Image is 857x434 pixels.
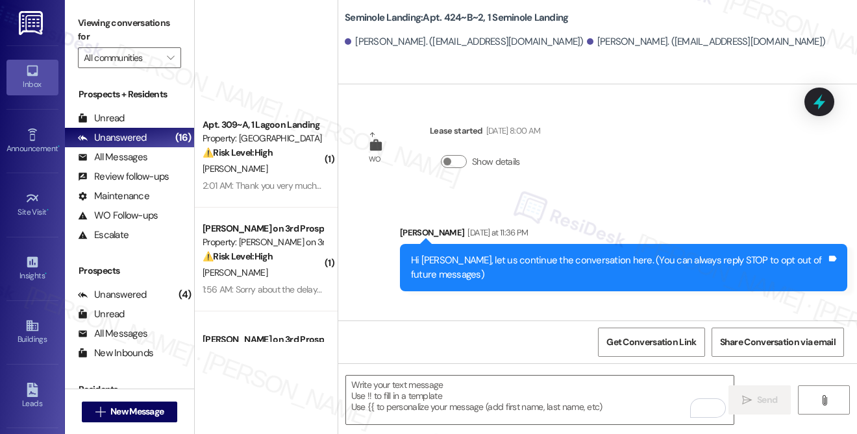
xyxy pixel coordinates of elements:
a: Leads [6,379,58,414]
a: Insights • [6,251,58,286]
a: Buildings [6,315,58,350]
button: Send [728,385,791,415]
div: Prospects + Residents [65,88,194,101]
div: WO [369,152,381,166]
span: [PERSON_NAME] [203,267,267,278]
div: Maintenance [78,189,149,203]
div: Residents [65,383,194,396]
div: Unread [78,112,125,125]
label: Viewing conversations for [78,13,181,47]
div: [PERSON_NAME]. ([EMAIL_ADDRESS][DOMAIN_NAME]) [587,35,826,49]
span: Get Conversation Link [606,335,696,349]
button: Get Conversation Link [598,328,704,357]
span: Share Conversation via email [720,335,836,349]
div: Prospects [65,264,194,278]
div: (4) [175,285,194,305]
strong: ⚠️ Risk Level: High [203,147,273,158]
input: All communities [84,47,160,68]
div: [PERSON_NAME] on 3rd Prospect [203,333,323,346]
button: Share Conversation via email [712,328,844,357]
div: 1:56 AM: Sorry about the delay. Ill be able to pay rent at the end of this week [203,283,488,295]
div: Property: [GEOGRAPHIC_DATA] [203,132,323,145]
div: 2:01 AM: Thank you very much! However, it does still show the late fee in my resident portal. I'm... [203,180,687,191]
div: Property: [PERSON_NAME] on 3rd [203,235,323,249]
i:  [819,395,829,405]
div: WO Follow-ups [78,209,158,223]
div: [PERSON_NAME]. ([EMAIL_ADDRESS][DOMAIN_NAME]) [345,35,584,49]
div: Unanswered [78,288,147,302]
div: [PERSON_NAME] on 3rd Prospect [203,222,323,235]
a: Site Visit • [6,187,58,223]
span: • [45,269,47,278]
span: New Message [110,405,164,418]
div: (16) [172,128,194,148]
div: Unread [78,307,125,321]
img: ResiDesk Logo [19,11,45,35]
div: [PERSON_NAME] [400,226,847,244]
a: Inbox [6,60,58,95]
i:  [167,53,174,63]
div: Apt. 309~A, 1 Lagoon Landing [203,118,323,132]
i:  [95,407,105,417]
div: Hi [PERSON_NAME], let us continue the conversation here. (You can always reply STOP to opt out of... [411,254,826,282]
div: Unanswered [78,131,147,145]
div: [DATE] 8:00 AM [483,124,541,138]
div: All Messages [78,151,147,164]
div: All Messages [78,327,147,341]
textarea: To enrich screen reader interactions, please activate Accessibility in Grammarly extension settings [346,376,734,424]
strong: ⚠️ Risk Level: High [203,250,273,262]
div: New Inbounds [78,346,153,360]
button: New Message [82,402,178,422]
div: Escalate [78,228,129,242]
span: • [47,206,49,215]
label: Show details [472,155,520,169]
b: Seminole Landing: Apt. 424~B~2, 1 Seminole Landing [345,11,568,25]
div: Review follow-ups [78,170,169,184]
i:  [742,395,752,405]
span: Send [757,393,777,407]
span: • [58,142,60,151]
div: [DATE] at 11:36 PM [464,226,528,239]
div: Lease started [430,124,540,142]
span: [PERSON_NAME] [203,163,267,175]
